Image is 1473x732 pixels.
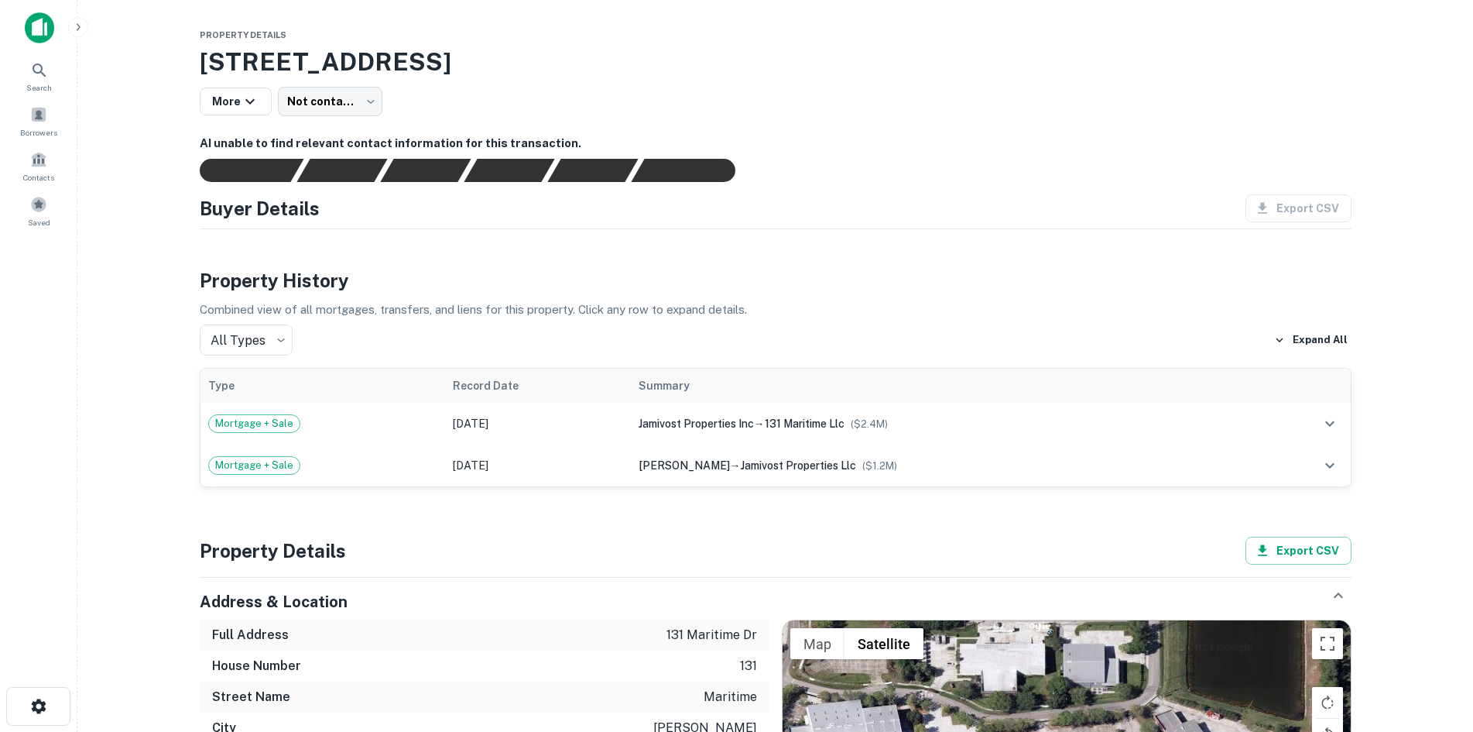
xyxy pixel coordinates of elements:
[1317,452,1343,479] button: expand row
[200,88,272,115] button: More
[704,688,757,706] p: maritime
[632,159,754,182] div: AI fulfillment process complete.
[200,194,320,222] h4: Buyer Details
[200,266,1351,294] h4: Property History
[209,458,300,473] span: Mortgage + Sale
[547,159,638,182] div: Principals found, still searching for contact information. This may take time...
[20,126,57,139] span: Borrowers
[200,135,1351,153] h6: AI unable to find relevant contact information for this transaction.
[445,403,630,445] td: [DATE]
[5,145,73,187] a: Contacts
[181,159,297,182] div: Sending borrower request to AI...
[200,30,286,40] span: Property Details
[666,626,757,644] p: 131 maritime dr
[296,159,387,182] div: Your request is received and processing...
[851,418,888,430] span: ($ 2.4M )
[200,43,1351,81] h3: [STREET_ADDRESS]
[765,418,844,430] span: 131 maritime llc
[464,159,554,182] div: Principals found, AI now looking for contact information...
[28,216,50,229] span: Saved
[26,81,52,94] span: Search
[5,55,73,97] a: Search
[23,171,54,184] span: Contacts
[631,369,1255,403] th: Summary
[212,626,289,644] h6: Full Address
[380,159,471,182] div: Documents found, AI parsing details...
[740,657,757,675] p: 131
[209,416,300,431] span: Mortgage + Sale
[741,459,856,472] span: jamivost properties llc
[1270,328,1351,352] button: Expand All
[200,325,293,356] div: All Types
[200,537,346,565] h4: Property Details
[639,457,1248,474] div: →
[212,657,301,675] h6: House Number
[1317,411,1343,437] button: expand row
[445,445,630,486] td: [DATE]
[1245,537,1351,565] button: Export CSV
[639,415,1248,432] div: →
[639,418,754,430] span: jamivost properties inc
[200,369,446,403] th: Type
[862,460,897,472] span: ($ 1.2M )
[278,87,382,116] div: Not contacted
[200,590,348,613] h5: Address & Location
[1396,558,1473,633] iframe: Chat Widget
[5,100,73,142] a: Borrowers
[1312,687,1343,718] button: Rotate map clockwise
[5,190,73,232] a: Saved
[212,688,290,706] h6: Street Name
[445,369,630,403] th: Record Date
[639,459,730,472] span: [PERSON_NAME]
[25,12,54,43] img: capitalize-icon.png
[200,301,1351,319] p: Combined view of all mortgages, transfers, and liens for this property. Click any row to expand d...
[790,628,844,659] button: Show street map
[844,628,923,659] button: Show satellite imagery
[1312,628,1343,659] button: Toggle fullscreen view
